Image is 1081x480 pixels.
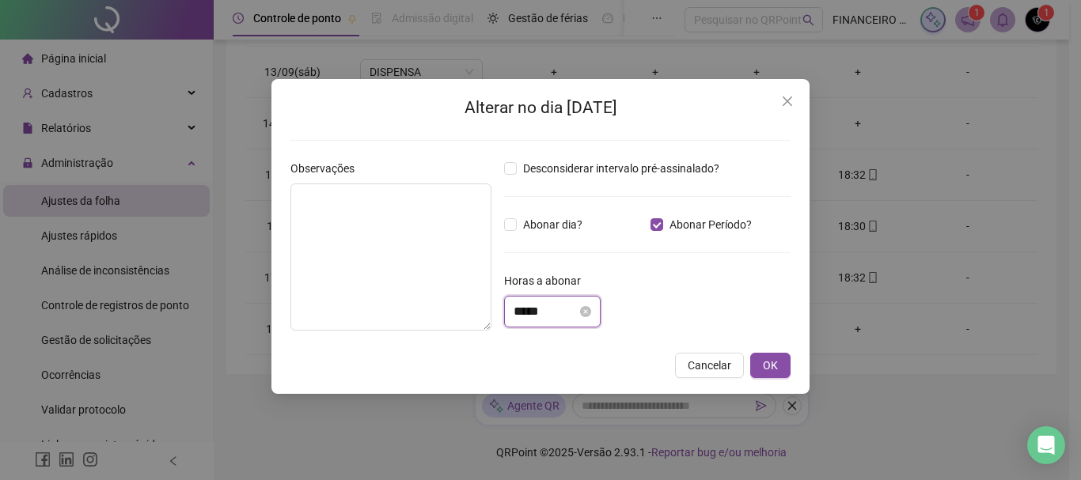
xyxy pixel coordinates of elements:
[775,89,800,114] button: Close
[663,216,758,233] span: Abonar Período?
[290,160,365,177] label: Observações
[290,95,791,121] h2: Alterar no dia [DATE]
[750,353,791,378] button: OK
[580,306,591,317] span: close-circle
[504,272,591,289] label: Horas a abonar
[1027,426,1065,464] div: Open Intercom Messenger
[675,353,744,378] button: Cancelar
[688,357,731,374] span: Cancelar
[781,95,794,108] span: close
[517,216,589,233] span: Abonar dia?
[763,357,778,374] span: OK
[517,160,726,177] span: Desconsiderar intervalo pré-assinalado?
